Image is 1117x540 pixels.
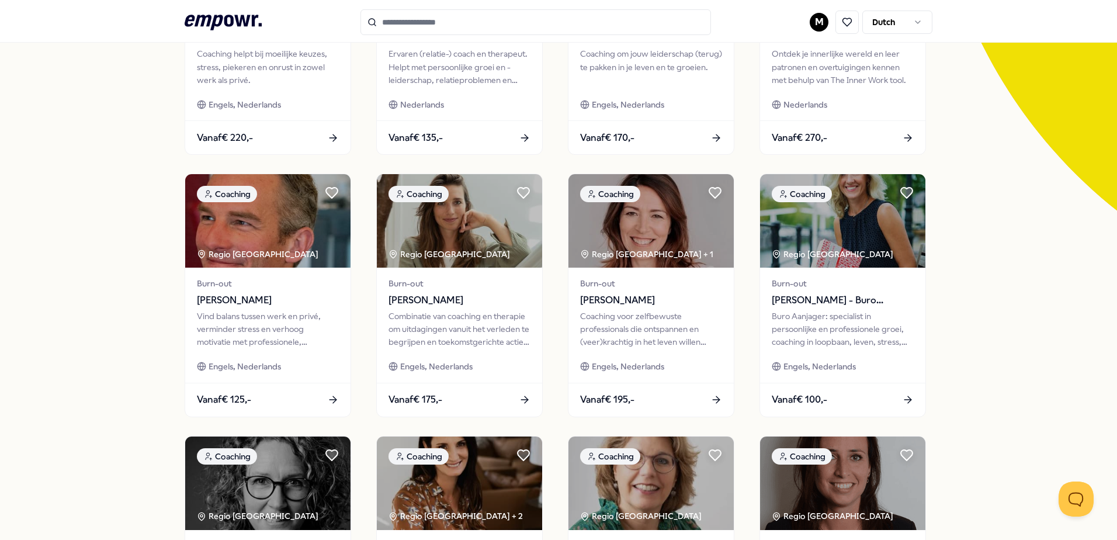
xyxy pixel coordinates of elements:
[580,448,640,465] div: Coaching
[388,277,530,290] span: Burn-out
[209,360,281,373] span: Engels, Nederlands
[580,293,722,308] span: [PERSON_NAME]
[772,248,895,261] div: Regio [GEOGRAPHIC_DATA]
[388,510,523,522] div: Regio [GEOGRAPHIC_DATA] + 2
[388,448,449,465] div: Coaching
[592,98,664,111] span: Engels, Nederlands
[810,13,828,32] button: M
[772,47,914,86] div: Ontdek je innerlijke wereld en leer patronen en overtuigingen kennen met behulp van The Inner Wor...
[400,98,444,111] span: Nederlands
[772,310,914,349] div: Buro Aanjager: specialist in persoonlijke en professionele groei, coaching in loopbaan, leven, st...
[580,510,703,522] div: Regio [GEOGRAPHIC_DATA]
[759,174,926,417] a: package imageCoachingRegio [GEOGRAPHIC_DATA] Burn-out[PERSON_NAME] - Buro AanjagerBuro Aanjager: ...
[580,186,640,202] div: Coaching
[568,437,734,530] img: package image
[580,392,634,407] span: Vanaf € 195,-
[580,130,634,146] span: Vanaf € 170,-
[197,510,320,522] div: Regio [GEOGRAPHIC_DATA]
[760,174,925,268] img: package image
[580,47,722,86] div: Coaching om jouw leiderschap (terug) te pakken in je leven en te groeien.
[772,186,832,202] div: Coaching
[772,448,832,465] div: Coaching
[772,392,827,407] span: Vanaf € 100,-
[400,360,473,373] span: Engels, Nederlands
[388,310,530,349] div: Combinatie van coaching en therapie om uitdagingen vanuit het verleden te begrijpen en toekomstge...
[377,174,542,268] img: package image
[197,130,253,146] span: Vanaf € 220,-
[388,186,449,202] div: Coaching
[197,248,320,261] div: Regio [GEOGRAPHIC_DATA]
[197,47,339,86] div: Coaching helpt bij moeilijke keuzes, stress, piekeren en onrust in zowel werk als privé.
[772,293,914,308] span: [PERSON_NAME] - Buro Aanjager
[197,310,339,349] div: Vind balans tussen werk en privé, verminder stress en verhoog motivatie met professionele, indivi...
[377,437,542,530] img: package image
[1059,482,1094,517] iframe: Help Scout Beacon - Open
[580,248,713,261] div: Regio [GEOGRAPHIC_DATA] + 1
[388,392,442,407] span: Vanaf € 175,-
[388,248,512,261] div: Regio [GEOGRAPHIC_DATA]
[580,310,722,349] div: Coaching voor zelfbewuste professionals die ontspannen en (veer)krachtig in het leven willen staan.
[388,130,443,146] span: Vanaf € 135,-
[568,174,734,417] a: package imageCoachingRegio [GEOGRAPHIC_DATA] + 1Burn-out[PERSON_NAME]Coaching voor zelfbewuste pr...
[388,293,530,308] span: [PERSON_NAME]
[197,277,339,290] span: Burn-out
[360,9,711,35] input: Search for products, categories or subcategories
[783,360,856,373] span: Engels, Nederlands
[197,293,339,308] span: [PERSON_NAME]
[783,98,827,111] span: Nederlands
[209,98,281,111] span: Engels, Nederlands
[772,510,895,522] div: Regio [GEOGRAPHIC_DATA]
[185,174,351,417] a: package imageCoachingRegio [GEOGRAPHIC_DATA] Burn-out[PERSON_NAME]Vind balans tussen werk en priv...
[197,392,251,407] span: Vanaf € 125,-
[376,174,543,417] a: package imageCoachingRegio [GEOGRAPHIC_DATA] Burn-out[PERSON_NAME]Combinatie van coaching en ther...
[197,448,257,465] div: Coaching
[185,437,351,530] img: package image
[185,174,351,268] img: package image
[772,130,827,146] span: Vanaf € 270,-
[760,437,925,530] img: package image
[580,277,722,290] span: Burn-out
[568,174,734,268] img: package image
[592,360,664,373] span: Engels, Nederlands
[772,277,914,290] span: Burn-out
[197,186,257,202] div: Coaching
[388,47,530,86] div: Ervaren (relatie-) coach en therapeut. Helpt met persoonlijke groei en -leiderschap, relatieprobl...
